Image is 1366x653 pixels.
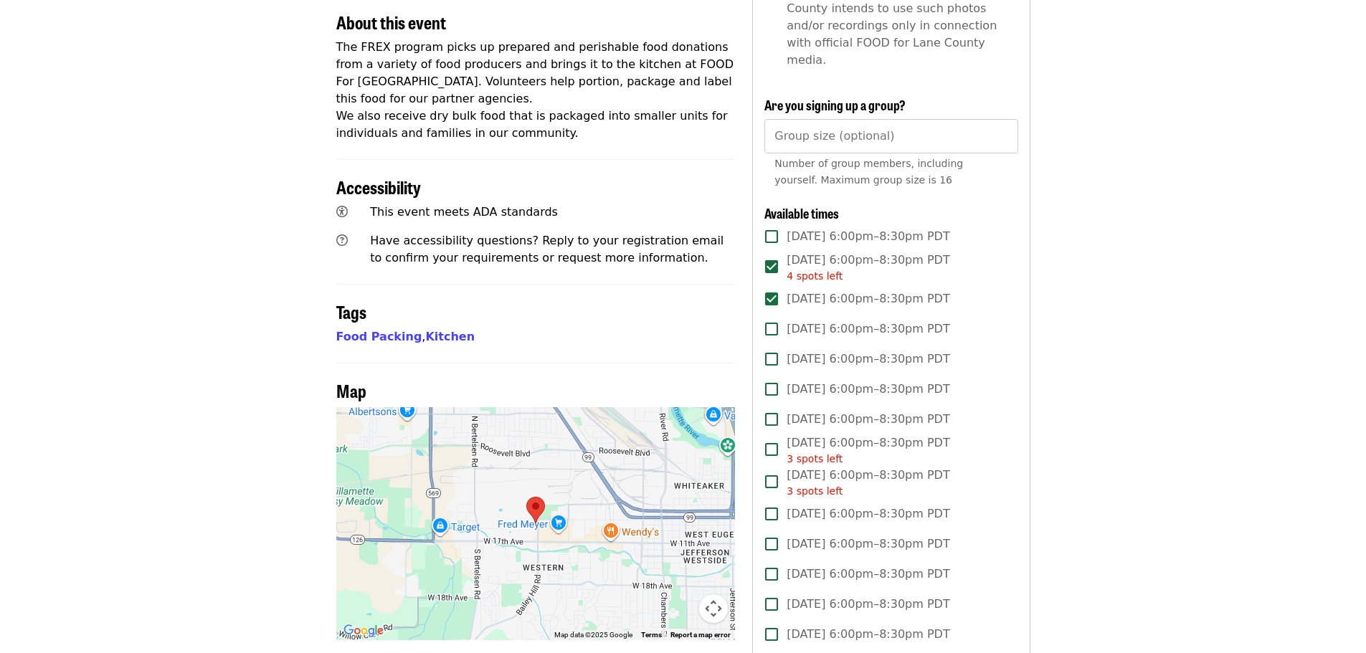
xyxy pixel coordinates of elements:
[554,631,632,639] span: Map data ©2025 Google
[641,631,662,639] a: Terms (opens in new tab)
[370,234,724,264] span: Have accessibility questions? Reply to your registration email to confirm your requirements or re...
[425,330,475,343] a: Kitchen
[787,467,949,499] span: [DATE] 6:00pm–8:30pm PDT
[764,119,1018,153] input: [object Object]
[764,204,839,222] span: Available times
[370,205,558,219] span: This event meets ADA standards
[787,290,949,308] span: [DATE] 6:00pm–8:30pm PDT
[764,95,906,114] span: Are you signing up a group?
[774,158,963,186] span: Number of group members, including yourself. Maximum group size is 16
[336,330,422,343] a: Food Packing
[787,381,949,398] span: [DATE] 6:00pm–8:30pm PDT
[699,594,728,623] button: Map camera controls
[787,596,949,613] span: [DATE] 6:00pm–8:30pm PDT
[787,626,949,643] span: [DATE] 6:00pm–8:30pm PDT
[340,621,387,640] a: Open this area in Google Maps (opens a new window)
[787,351,949,368] span: [DATE] 6:00pm–8:30pm PDT
[787,320,949,338] span: [DATE] 6:00pm–8:30pm PDT
[670,631,731,639] a: Report a map error
[336,205,348,219] i: universal-access icon
[787,270,843,282] span: 4 spots left
[787,434,949,467] span: [DATE] 6:00pm–8:30pm PDT
[787,228,949,245] span: [DATE] 6:00pm–8:30pm PDT
[336,330,426,343] span: ,
[336,378,366,403] span: Map
[787,566,949,583] span: [DATE] 6:00pm–8:30pm PDT
[336,299,366,324] span: Tags
[336,39,736,142] p: The FREX program picks up prepared and perishable food donations from a variety of food producers...
[336,234,348,247] i: question-circle icon
[787,411,949,428] span: [DATE] 6:00pm–8:30pm PDT
[787,505,949,523] span: [DATE] 6:00pm–8:30pm PDT
[340,621,387,640] img: Google
[787,535,949,553] span: [DATE] 6:00pm–8:30pm PDT
[787,485,843,497] span: 3 spots left
[336,9,446,34] span: About this event
[336,174,421,199] span: Accessibility
[787,453,843,464] span: 3 spots left
[787,252,949,284] span: [DATE] 6:00pm–8:30pm PDT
